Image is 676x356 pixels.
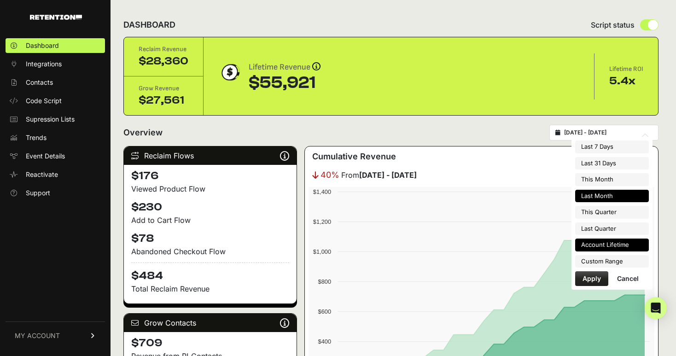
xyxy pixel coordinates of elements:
a: Dashboard [6,38,105,53]
span: Reactivate [26,170,58,179]
h4: $709 [131,336,289,350]
span: Trends [26,133,47,142]
h4: $78 [131,231,289,246]
div: 5.4x [609,74,643,88]
span: Integrations [26,59,62,69]
h2: Overview [123,126,163,139]
div: Grow Revenue [139,84,188,93]
li: This Month [575,173,649,186]
li: Last Quarter [575,222,649,235]
text: $600 [318,308,331,315]
text: $400 [318,338,331,345]
span: Script status [591,19,635,30]
div: Open Intercom Messenger [645,297,667,319]
li: Last Month [575,190,649,203]
button: Cancel [610,271,646,286]
a: Reactivate [6,167,105,182]
span: Event Details [26,152,65,161]
text: $1,200 [313,218,331,225]
a: Code Script [6,93,105,108]
span: 40% [321,169,339,181]
div: $27,561 [139,93,188,108]
span: Code Script [26,96,62,105]
span: From [341,169,417,181]
div: Lifetime Revenue [249,61,321,74]
li: This Quarter [575,206,649,219]
div: $28,360 [139,54,188,69]
a: MY ACCOUNT [6,321,105,350]
div: Lifetime ROI [609,64,643,74]
text: $1,000 [313,248,331,255]
div: Grow Contacts [124,314,297,332]
button: Apply [575,271,608,286]
li: Account Lifetime [575,239,649,251]
p: Total Reclaim Revenue [131,283,289,294]
h3: Cumulative Revenue [312,150,396,163]
div: Add to Cart Flow [131,215,289,226]
a: Supression Lists [6,112,105,127]
li: Custom Range [575,255,649,268]
h4: $176 [131,169,289,183]
text: $1,400 [313,188,331,195]
li: Last 31 Days [575,157,649,170]
a: Contacts [6,75,105,90]
li: Last 7 Days [575,140,649,153]
h4: $484 [131,263,289,283]
div: Reclaim Revenue [139,45,188,54]
div: $55,921 [249,74,321,92]
div: Reclaim Flows [124,146,297,165]
a: Event Details [6,149,105,163]
h2: DASHBOARD [123,18,175,31]
a: Integrations [6,57,105,71]
img: dollar-coin-05c43ed7efb7bc0c12610022525b4bbbb207c7efeef5aecc26f025e68dcafac9.png [218,61,241,84]
a: Trends [6,130,105,145]
span: Dashboard [26,41,59,50]
a: Support [6,186,105,200]
div: Viewed Product Flow [131,183,289,194]
strong: [DATE] - [DATE] [359,170,417,180]
img: Retention.com [30,15,82,20]
span: Support [26,188,50,198]
span: Supression Lists [26,115,75,124]
span: MY ACCOUNT [15,331,60,340]
text: $800 [318,278,331,285]
div: Abandoned Checkout Flow [131,246,289,257]
h4: $230 [131,200,289,215]
span: Contacts [26,78,53,87]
